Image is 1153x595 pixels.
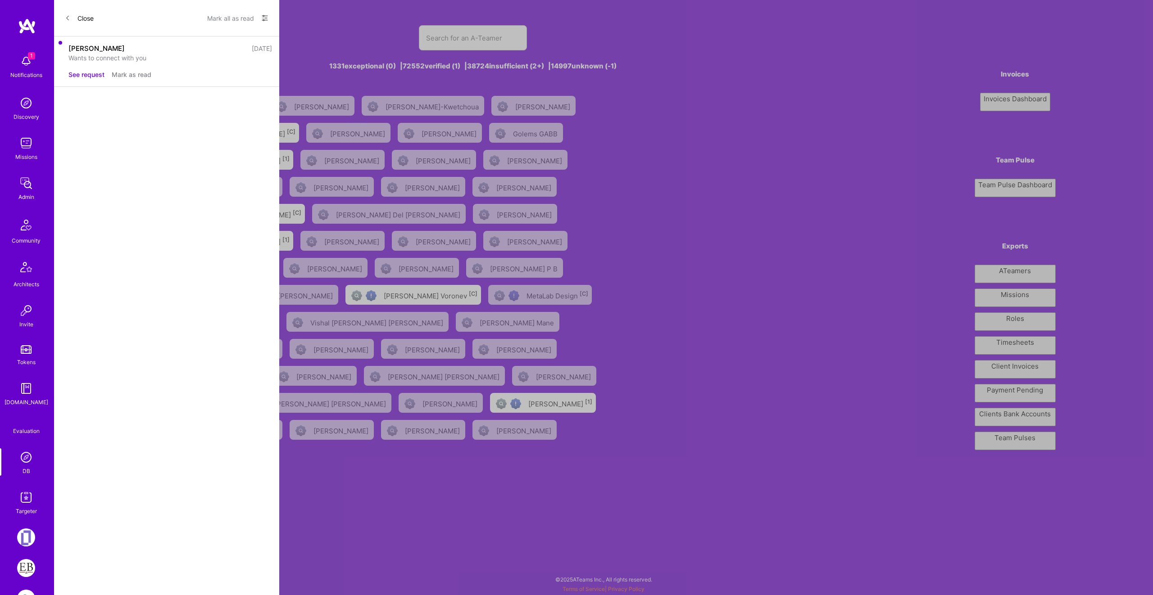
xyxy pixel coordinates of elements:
img: logo [18,18,36,34]
div: Architects [14,279,39,289]
img: Community [15,214,37,236]
div: [PERSON_NAME] [68,44,125,53]
button: See request [68,70,104,79]
div: Missions [15,152,37,162]
div: Tokens [17,357,36,367]
div: Evaluation [13,426,40,436]
div: Notifications [10,70,42,80]
img: Terrascope: Build a smart-carbon-measurement platform (SaaS) [17,528,35,546]
a: EmployBridge: Build out new age Integration Hub for legacy company [15,559,37,577]
img: teamwork [17,134,35,152]
div: Targeter [16,506,37,516]
img: Admin Search [17,448,35,466]
img: EmployBridge: Build out new age Integration Hub for legacy company [17,559,35,577]
div: Discovery [14,112,39,122]
img: discovery [17,94,35,112]
span: 1 [28,52,35,59]
div: [DOMAIN_NAME] [5,397,48,407]
div: DB [23,466,30,476]
div: Invite [19,320,33,329]
button: Mark as read [112,70,151,79]
img: Architects [15,258,37,279]
img: bell [17,52,35,70]
img: admin teamwork [17,174,35,192]
img: Skill Targeter [17,488,35,506]
i: icon SelectionTeam [23,419,30,426]
div: Admin [18,192,34,202]
button: Close [65,11,94,25]
a: Terrascope: Build a smart-carbon-measurement platform (SaaS) [15,528,37,546]
div: Community [12,236,41,245]
img: Invite [17,302,35,320]
button: Mark all as read [207,11,254,25]
div: [DATE] [252,44,272,53]
div: Wants to connect with you [68,53,272,63]
img: tokens [21,345,32,354]
img: guide book [17,379,35,397]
